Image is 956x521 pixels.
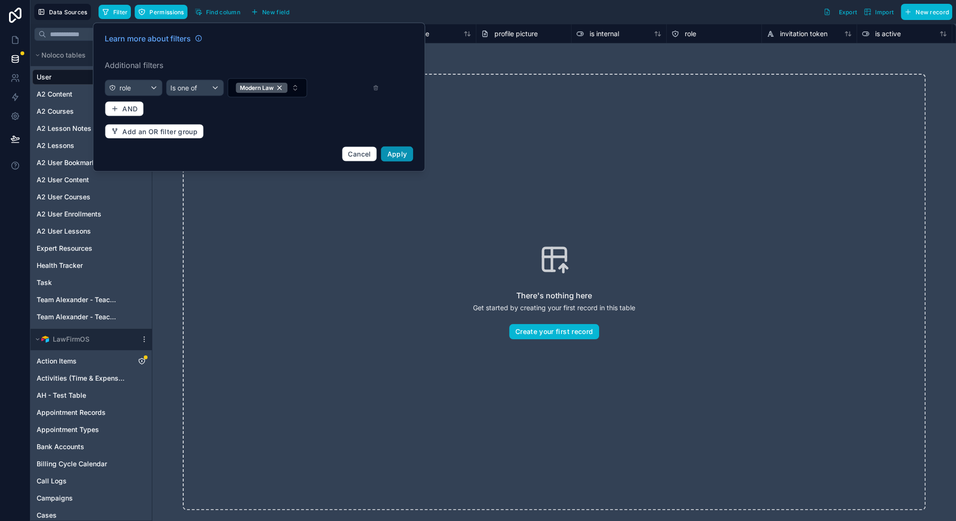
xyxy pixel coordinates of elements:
[105,101,144,117] button: AND
[897,4,952,20] a: New record
[37,312,117,322] span: Team Alexander - Teachers
[32,138,150,153] div: A2 Lessons
[236,83,287,93] button: Unselect 3
[262,9,289,16] span: New field
[32,49,137,62] button: Noloco tables
[34,4,91,20] button: Data Sources
[32,69,150,85] div: User
[41,335,49,343] img: Airtable Logo
[494,29,538,39] span: profile picture
[32,224,150,239] div: A2 User Lessons
[32,405,150,420] div: Appointment Records
[32,456,150,472] div: Billing Cycle Calendar
[37,493,73,503] span: Campaigns
[149,9,184,16] span: Permissions
[32,275,150,290] div: Task
[119,83,131,93] span: role
[37,476,67,486] span: Call Logs
[32,388,150,403] div: AH - Test Table
[37,141,74,150] span: A2 Lessons
[32,491,150,506] div: Campaigns
[348,150,371,158] span: Cancel
[32,439,150,454] div: Bank Accounts
[780,29,828,39] span: invitation token
[875,29,901,39] span: is active
[37,244,92,253] span: Expert Resources
[32,371,150,386] div: Activities (Time & Expenses)
[37,356,77,366] span: Action Items
[37,511,57,520] span: Cases
[105,80,162,96] button: role
[37,158,99,167] span: A2 User Bookmarks
[860,4,897,20] button: Import
[516,290,592,301] h2: There's nothing here
[32,422,150,437] div: Appointment Types
[37,408,106,417] span: Appointment Records
[37,261,83,270] span: Health Tracker
[37,442,84,452] span: Bank Accounts
[37,124,91,133] span: A2 Lesson Notes
[32,172,150,187] div: A2 User Content
[170,83,197,93] span: Is one of
[122,127,197,136] span: Add an OR filter group
[32,121,150,136] div: A2 Lesson Notes
[473,303,635,313] p: Get started by creating your first record in this table
[37,107,74,116] span: A2 Courses
[509,324,599,339] button: Create your first record
[105,33,191,44] span: Learn more about filters
[875,9,894,16] span: Import
[49,9,88,16] span: Data Sources
[37,278,52,287] span: Task
[32,104,150,119] div: A2 Courses
[37,374,127,383] span: Activities (Time & Expenses)
[32,206,150,222] div: A2 User Enrollments
[53,334,89,344] span: LawFirmOS
[32,473,150,489] div: Call Logs
[105,59,413,71] label: Additional filters
[32,354,150,369] div: Action Items
[381,147,414,162] button: Apply
[32,309,150,324] div: Team Alexander - Teachers
[113,9,128,16] span: Filter
[32,87,150,102] div: A2 Content
[166,80,224,96] button: Is one of
[37,175,89,185] span: A2 User Content
[37,425,99,434] span: Appointment Types
[820,4,860,20] button: Export
[37,295,117,305] span: Team Alexander - Teacher Submissions
[32,292,150,307] div: Team Alexander - Teacher Submissions
[122,105,138,113] span: AND
[135,5,191,19] a: Permissions
[37,89,72,99] span: A2 Content
[32,258,150,273] div: Health Tracker
[206,9,240,16] span: Find column
[32,241,150,256] div: Expert Resources
[37,72,51,82] span: User
[838,9,857,16] span: Export
[37,192,90,202] span: A2 User Courses
[37,226,91,236] span: A2 User Lessons
[685,29,696,39] span: role
[105,33,202,44] a: Learn more about filters
[240,84,274,92] span: Modern Law
[105,124,204,139] button: Add an OR filter group
[32,333,137,346] button: Airtable LogoLawFirmOS
[191,5,244,19] button: Find column
[135,5,187,19] button: Permissions
[99,5,131,19] button: Filter
[32,189,150,205] div: A2 User Courses
[37,459,107,469] span: Billing Cycle Calendar
[30,45,152,521] div: scrollable content
[342,147,377,162] button: Cancel
[37,209,101,219] span: A2 User Enrollments
[590,29,619,39] span: is internal
[387,150,407,158] span: Apply
[32,155,150,170] div: A2 User Bookmarks
[901,4,952,20] button: New record
[916,9,949,16] span: New record
[247,5,293,19] button: New field
[227,79,307,98] button: Select Button
[37,391,86,400] span: AH - Test Table
[41,50,86,60] span: Noloco tables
